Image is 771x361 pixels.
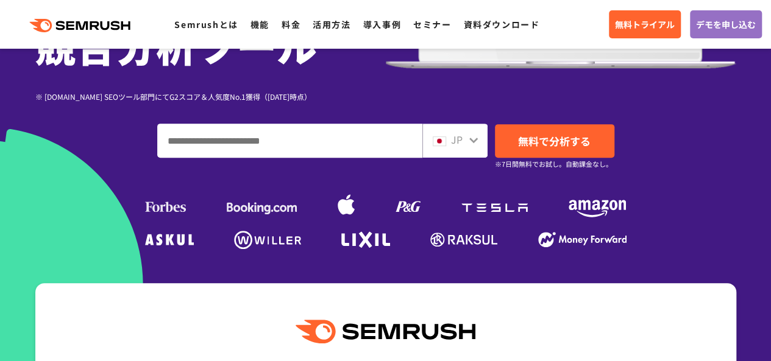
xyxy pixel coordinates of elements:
a: 料金 [282,18,300,30]
a: 資料ダウンロード [463,18,539,30]
input: ドメイン、キーワードまたはURLを入力してください [158,124,422,157]
div: ※ [DOMAIN_NAME] SEOツール部門にてG2スコア＆人気度No.1獲得（[DATE]時点） [35,91,386,102]
a: Semrushとは [174,18,238,30]
a: 無料で分析する [495,124,614,158]
a: 活用方法 [313,18,350,30]
span: 無料トライアル [615,18,675,31]
span: 無料で分析する [518,133,591,149]
small: ※7日間無料でお試し。自動課金なし。 [495,158,613,170]
a: デモを申し込む [690,10,762,38]
img: Semrush [296,320,475,343]
a: 無料トライアル [609,10,681,38]
a: 機能 [250,18,269,30]
span: デモを申し込む [696,18,756,31]
a: 導入事例 [363,18,401,30]
a: セミナー [413,18,451,30]
span: JP [451,132,463,147]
